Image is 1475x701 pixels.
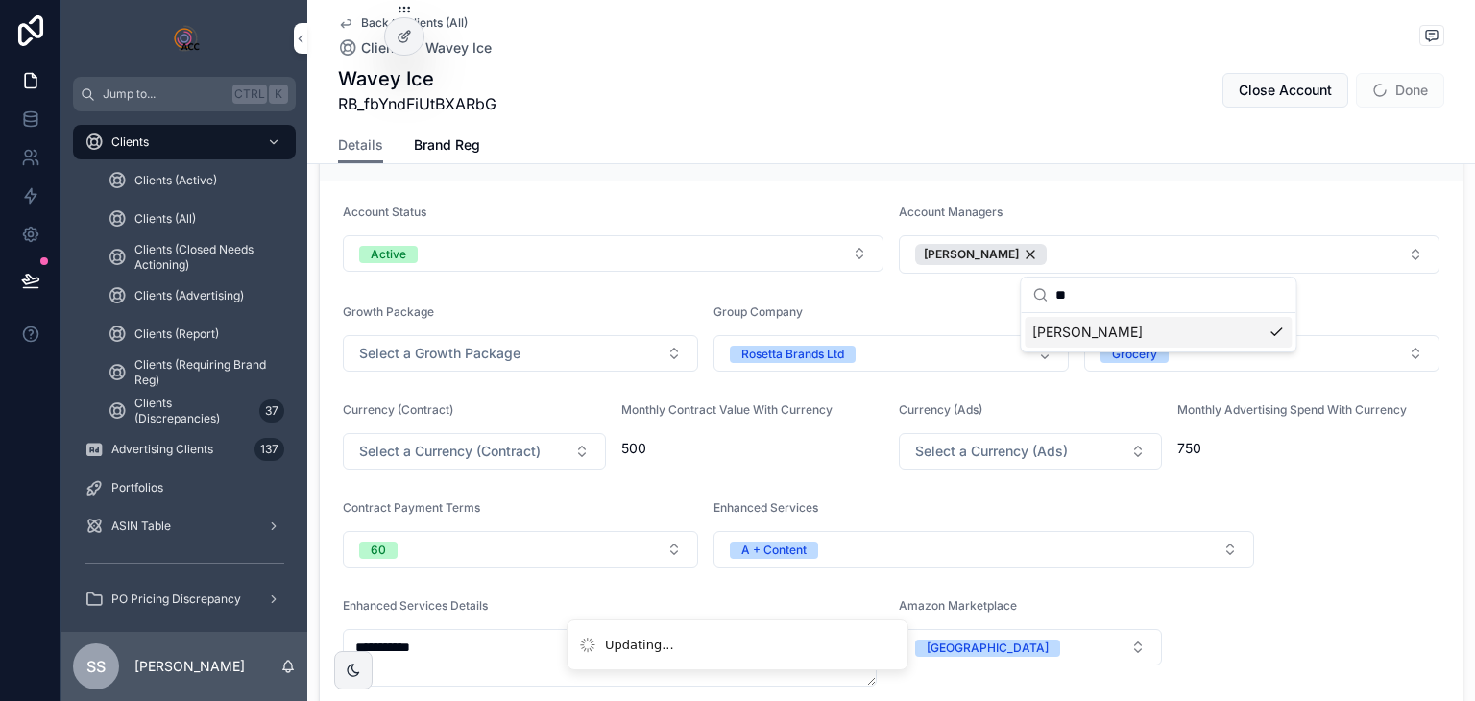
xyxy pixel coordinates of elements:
[111,592,241,607] span: PO Pricing Discrepancy
[338,128,383,164] a: Details
[730,540,818,559] button: Unselect A_CONTENT
[621,402,833,417] span: Monthly Contract Value With Currency
[371,542,386,559] div: 60
[1177,402,1407,417] span: Monthly Advertising Spend With Currency
[1177,439,1440,458] span: 750
[425,38,492,58] a: Wavey Ice
[713,500,818,515] span: Enhanced Services
[338,65,496,92] h1: Wavey Ice
[169,23,200,54] img: App logo
[713,304,803,319] span: Group Company
[96,394,296,428] a: Clients (Discrepancies)37
[338,15,468,31] a: Back to Clients (All)
[1032,323,1143,342] span: [PERSON_NAME]
[414,135,480,155] span: Brand Reg
[371,246,406,263] div: Active
[73,471,296,505] a: Portfolios
[73,582,296,616] a: PO Pricing Discrepancy
[1222,73,1348,108] button: Close Account
[73,509,296,544] a: ASIN Table
[73,77,296,111] button: Jump to...CtrlK
[343,500,480,515] span: Contract Payment Terms
[343,304,434,319] span: Growth Package
[96,355,296,390] a: Clients (Requiring Brand Reg)
[414,128,480,166] a: Brand Reg
[134,357,277,388] span: Clients (Requiring Brand Reg)
[899,629,1162,665] button: Select Button
[343,598,488,613] span: Enhanced Services Details
[343,335,698,372] button: Select Button
[915,442,1068,461] span: Select a Currency (Ads)
[899,433,1162,470] button: Select Button
[713,531,1254,568] button: Select Button
[96,278,296,313] a: Clients (Advertising)
[1112,346,1157,363] div: Grocery
[96,202,296,236] a: Clients (All)
[134,657,245,676] p: [PERSON_NAME]
[111,442,213,457] span: Advertising Clients
[343,402,453,417] span: Currency (Contract)
[134,242,277,273] span: Clients (Closed Needs Actioning)
[259,399,284,423] div: 37
[343,531,698,568] button: Select Button
[359,344,520,363] span: Select a Growth Package
[1021,313,1295,351] div: Suggestions
[899,598,1017,613] span: Amazon Marketplace
[103,86,225,102] span: Jump to...
[713,335,1069,372] button: Select Button
[134,396,252,426] span: Clients (Discrepancies)
[73,432,296,467] a: Advertising Clients137
[605,636,674,655] div: Updating...
[927,640,1049,657] div: [GEOGRAPHIC_DATA]
[232,85,267,104] span: Ctrl
[899,205,1003,219] span: Account Managers
[134,173,217,188] span: Clients (Active)
[134,326,219,342] span: Clients (Report)
[111,134,149,150] span: Clients
[134,211,196,227] span: Clients (All)
[96,240,296,275] a: Clients (Closed Needs Actioning)
[924,247,1019,262] span: [PERSON_NAME]
[86,655,106,678] span: SS
[338,38,406,58] a: Clients
[343,433,606,470] button: Select Button
[343,205,426,219] span: Account Status
[741,346,844,363] div: Rosetta Brands Ltd
[96,317,296,351] a: Clients (Report)
[271,86,286,102] span: K
[254,438,284,461] div: 137
[1084,335,1439,372] button: Select Button
[134,288,244,303] span: Clients (Advertising)
[73,125,296,159] a: Clients
[111,519,171,534] span: ASIN Table
[359,442,541,461] span: Select a Currency (Contract)
[741,542,807,559] div: A + Content
[361,15,468,31] span: Back to Clients (All)
[61,111,307,632] div: scrollable content
[1239,81,1332,100] span: Close Account
[915,244,1047,265] button: Unselect 242
[111,480,163,496] span: Portfolios
[621,439,884,458] span: 500
[899,402,982,417] span: Currency (Ads)
[361,38,406,58] span: Clients
[338,92,496,115] span: RB_fbYndFiUtBXARbG
[338,135,383,155] span: Details
[96,163,296,198] a: Clients (Active)
[899,235,1439,274] button: Select Button
[343,235,883,272] button: Select Button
